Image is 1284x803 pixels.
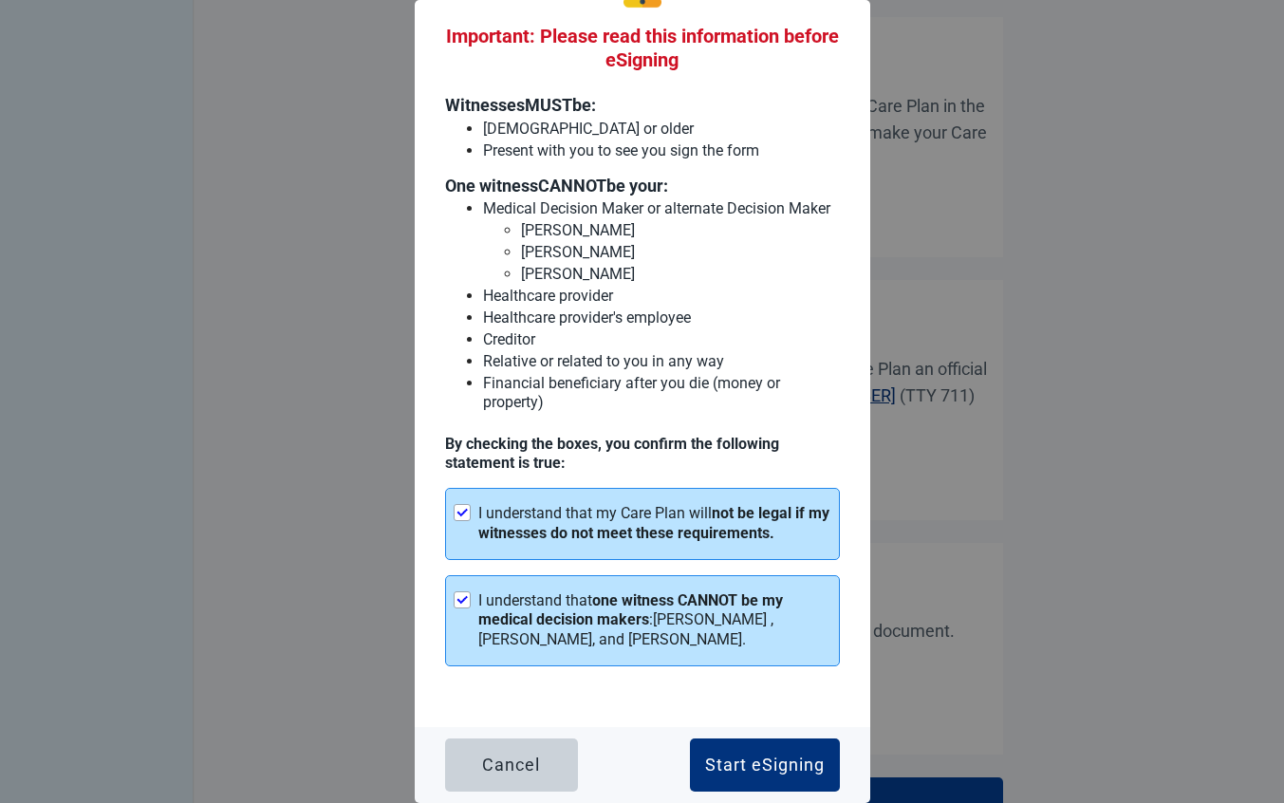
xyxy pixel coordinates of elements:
[483,287,840,306] p: Healthcare provider
[445,575,840,666] div: I understand thatone witness CANNOT be my medical decision makers:[PERSON_NAME] , [PERSON_NAME], ...
[478,504,831,544] div: I understand that my Care Plan will
[521,265,840,284] p: [PERSON_NAME]
[478,591,783,629] strong: one witness CANNOT be my medical decision makers
[525,95,572,115] text: MUST
[538,176,606,196] text: CANNOT
[478,591,831,650] div: I understand that : [PERSON_NAME] , [PERSON_NAME], and [PERSON_NAME] .
[521,243,840,262] p: [PERSON_NAME]
[606,176,668,196] text: be your:
[705,756,825,775] div: Start eSigning
[482,756,540,775] div: Cancel
[483,308,840,327] p: Healthcare provider's employee
[445,435,840,473] p: By checking the boxes, you confirm the following statement is true :
[478,504,829,542] strong: not be legal if my witnesses do not meet these requirements.
[483,352,840,371] p: Relative or related to you in any way
[521,221,840,240] p: [PERSON_NAME]
[445,738,578,792] button: Cancel
[690,738,840,792] button: Start eSigning
[445,176,538,196] text: One witness
[445,488,840,560] div: I understand that my Care Plan willnot be legal if my witnesses do not meet these requirements.
[483,330,840,349] p: Creditor
[483,199,840,218] p: Medical Decision Maker or alternate Decision Maker
[483,141,840,160] p: Present with you to see you sign the form
[445,95,525,115] text: Witnesses
[445,25,840,72] h2: Important: Please read this information before eSigning
[483,374,840,412] p: Financial beneficiary after you die (money or property)
[483,120,840,139] p: [DEMOGRAPHIC_DATA] or older
[572,95,596,115] text: be:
